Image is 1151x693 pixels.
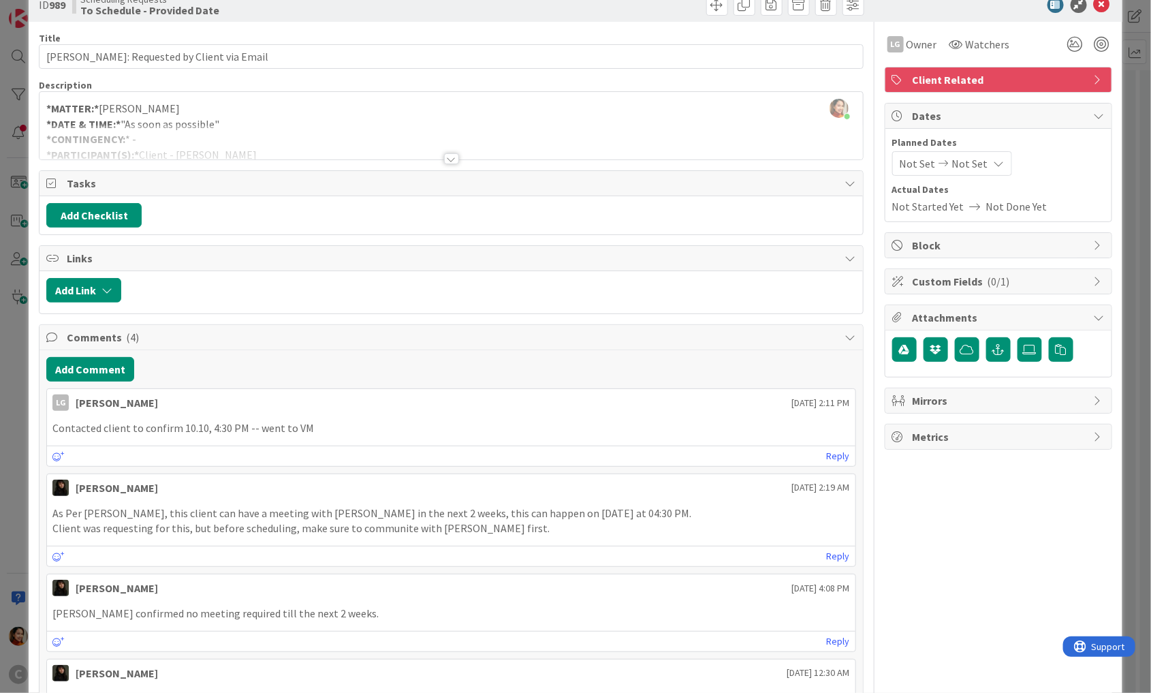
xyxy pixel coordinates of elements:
span: Custom Fields [913,273,1087,290]
span: Actual Dates [892,183,1105,197]
div: [PERSON_NAME] [76,395,158,411]
span: Not Started Yet [892,198,964,215]
span: Owner [906,36,937,52]
div: [PERSON_NAME] [76,480,158,496]
span: Not Set [952,155,988,172]
p: "As soon as possible" [46,117,856,132]
span: Attachments [913,309,1087,326]
b: To Schedule - Provided Date [80,5,219,16]
a: Reply [827,633,850,650]
span: Client Related [913,72,1087,88]
input: type card name here... [39,44,864,69]
span: Comments [67,329,838,345]
a: Reply [827,448,850,465]
p: As Per [PERSON_NAME], this client can have a meeting with [PERSON_NAME] in the next 2 weeks, this... [52,506,850,521]
span: [DATE] 4:08 PM [792,581,850,596]
div: LG [887,36,904,52]
img: ES [52,480,69,496]
p: [PERSON_NAME] [46,101,856,117]
div: [PERSON_NAME] [76,580,158,596]
p: Client was requesting for this, but before scheduling, make sure to communite with [PERSON_NAME] ... [52,521,850,536]
span: Mirrors [913,392,1087,409]
span: Block [913,237,1087,253]
span: [DATE] 12:30 AM [787,666,850,680]
img: ZE7sHxBjl6aIQZ7EmcD5y5U36sLYn9QN.jpeg [830,99,849,118]
p: [PERSON_NAME] confirmed no meeting required till the next 2 weeks. [52,606,850,621]
span: ( 4 ) [126,330,139,344]
button: Add Comment [46,357,134,382]
a: Reply [827,548,850,565]
span: Dates [913,108,1087,124]
span: Watchers [966,36,1010,52]
p: Contacted client to confirm 10.10, 4:30 PM -- went to VM [52,420,850,436]
button: Add Link [46,278,121,303]
img: ES [52,580,69,596]
span: [DATE] 2:19 AM [792,480,850,495]
span: Planned Dates [892,136,1105,150]
span: Metrics [913,429,1087,445]
strong: *DATE & TIME:* [46,117,121,131]
span: [DATE] 2:11 PM [792,396,850,410]
div: LG [52,395,69,411]
span: Links [67,250,838,266]
span: Not Set [900,155,936,172]
span: Not Done Yet [986,198,1047,215]
span: Tasks [67,175,838,191]
label: Title [39,32,61,44]
img: ES [52,665,69,681]
span: Description [39,79,92,91]
div: [PERSON_NAME] [76,665,158,681]
span: Support [29,2,62,18]
button: Add Checklist [46,203,142,228]
span: ( 0/1 ) [988,275,1010,288]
